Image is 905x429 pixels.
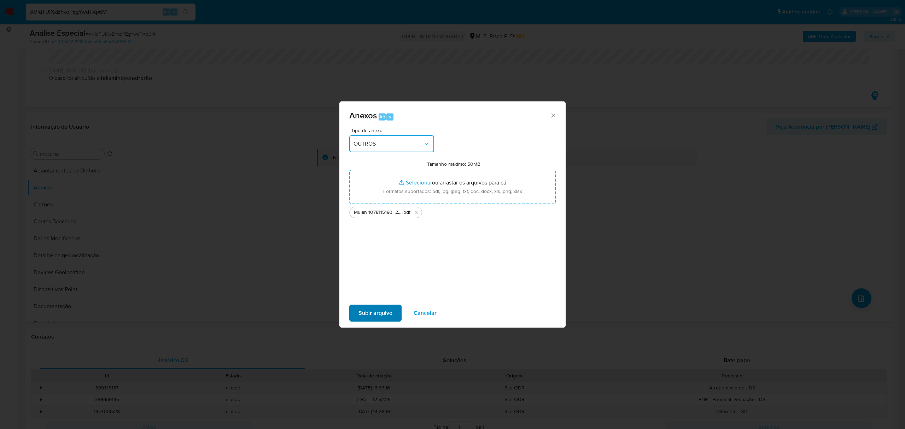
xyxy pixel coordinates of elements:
span: Anexos [349,109,377,122]
span: Mulan 1078115193_2025_08_15_10_38_04 [PERSON_NAME] [354,209,402,216]
button: Excluir Mulan 1078115193_2025_08_15_10_38_04 PAULO ROBERTO ARAUJO COELHO.pdf [412,208,420,217]
span: a [389,113,391,120]
span: Tipo de anexo [351,128,436,133]
span: OUTROS [354,140,423,147]
button: Subir arquivo [349,305,402,322]
span: .pdf [402,209,410,216]
span: Cancelar [414,305,437,321]
ul: Arquivos selecionados [349,204,556,218]
label: Tamanho máximo: 50MB [427,161,480,167]
span: Alt [379,113,385,120]
button: OUTROS [349,135,434,152]
button: Fechar [550,112,556,118]
span: Subir arquivo [358,305,392,321]
button: Cancelar [404,305,446,322]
